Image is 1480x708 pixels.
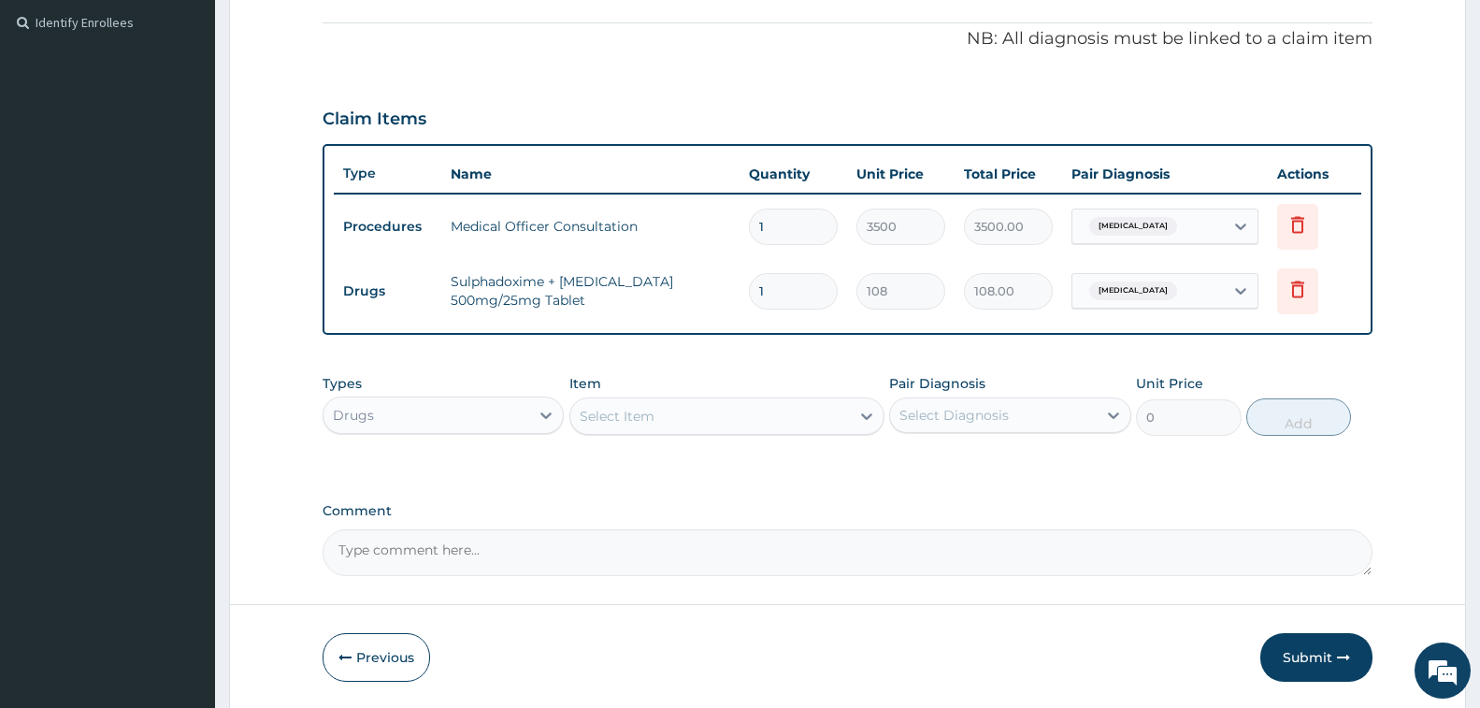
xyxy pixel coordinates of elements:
[1246,398,1351,436] button: Add
[441,155,740,193] th: Name
[307,9,352,54] div: Minimize live chat window
[441,263,740,319] td: Sulphadoxime + [MEDICAL_DATA] 500mg/25mg Tablet
[323,109,426,130] h3: Claim Items
[1260,633,1372,682] button: Submit
[740,155,847,193] th: Quantity
[9,511,356,576] textarea: Type your message and hit 'Enter'
[334,274,441,309] td: Drugs
[847,155,955,193] th: Unit Price
[1136,374,1203,393] label: Unit Price
[569,374,601,393] label: Item
[334,210,441,244] td: Procedures
[1089,217,1177,236] span: [MEDICAL_DATA]
[333,406,374,425] div: Drugs
[955,155,1062,193] th: Total Price
[1089,282,1177,300] span: [MEDICAL_DATA]
[580,407,654,426] div: Select Item
[334,156,441,191] th: Type
[97,105,314,129] div: Chat with us now
[889,374,985,393] label: Pair Diagnosis
[108,236,258,425] span: We're online!
[323,376,362,392] label: Types
[323,503,1372,519] label: Comment
[323,633,430,682] button: Previous
[899,406,1009,425] div: Select Diagnosis
[1062,155,1268,193] th: Pair Diagnosis
[1268,155,1361,193] th: Actions
[35,94,76,140] img: d_794563401_company_1708531726252_794563401
[323,27,1372,51] p: NB: All diagnosis must be linked to a claim item
[441,208,740,245] td: Medical Officer Consultation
